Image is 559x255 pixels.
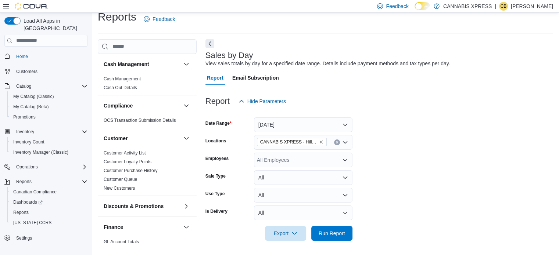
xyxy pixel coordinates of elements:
button: Export [265,226,306,241]
h3: Compliance [104,102,133,109]
span: My Catalog (Classic) [10,92,87,101]
div: View sales totals by day for a specified date range. Details include payment methods and tax type... [205,60,450,68]
a: Customer Purchase History [104,168,158,173]
h3: Finance [104,223,123,231]
a: OCS Transaction Submission Details [104,118,176,123]
a: Inventory Manager (Classic) [10,148,71,157]
button: Reports [7,207,90,218]
span: Dashboards [13,199,43,205]
span: New Customers [104,185,135,191]
div: Christine Baker [499,2,508,11]
button: Home [1,51,90,62]
span: Reports [13,177,87,186]
button: Customer [104,135,180,142]
span: Promotions [10,113,87,121]
button: Reports [1,176,90,187]
a: GL Account Totals [104,239,139,244]
button: Customers [1,66,90,77]
button: Inventory [13,127,37,136]
span: Promotions [13,114,36,120]
input: Dark Mode [415,2,430,10]
img: Cova [15,3,48,10]
span: Operations [16,164,38,170]
button: All [254,188,352,203]
button: Run Report [311,226,352,241]
button: Remove CANNABIS XPRESS - Hillsdale (Penetanguishene Road) from selection in this group [319,140,323,144]
span: Customer Queue [104,176,137,182]
button: Open list of options [342,157,348,163]
span: My Catalog (Beta) [10,102,87,111]
button: Operations [13,163,41,171]
label: Is Delivery [205,208,227,214]
span: Reports [16,179,32,185]
a: Reports [10,208,32,217]
button: Customer [182,134,191,143]
p: CANNABIS XPRESS [443,2,492,11]
a: Customer Loyalty Points [104,159,151,164]
span: Operations [13,163,87,171]
span: GL Account Totals [104,239,139,245]
a: My Catalog (Classic) [10,92,57,101]
a: Customer Activity List [104,150,146,156]
a: [US_STATE] CCRS [10,218,54,227]
span: Inventory [16,129,34,135]
span: Customers [13,67,87,76]
span: Feedback [153,15,175,23]
button: Reports [13,177,35,186]
button: Finance [182,223,191,232]
button: Next [205,39,214,48]
button: Finance [104,223,180,231]
span: CANNABIS XPRESS - Hillsdale (Penetanguishene Road) [257,138,327,146]
span: Report [207,70,223,85]
a: Dashboards [10,198,46,207]
a: Cash Management [104,76,141,81]
button: [DATE] [254,117,352,132]
span: Cash Out Details [104,85,137,91]
a: Canadian Compliance [10,187,60,196]
a: Promotions [10,113,39,121]
a: Feedback [141,12,178,26]
span: Washington CCRS [10,218,87,227]
span: Inventory Count [13,139,44,145]
label: Employees [205,156,229,161]
span: CB [501,2,507,11]
span: Customer Purchase History [104,168,158,174]
span: My Catalog (Beta) [13,104,49,110]
a: Inventory Count [10,138,47,146]
h3: Customer [104,135,128,142]
button: Settings [1,232,90,243]
span: CANNABIS XPRESS - Hillsdale ([GEOGRAPHIC_DATA]) [260,138,318,146]
a: My Catalog (Beta) [10,102,52,111]
div: Compliance [98,116,197,128]
span: Feedback [386,3,408,10]
button: Inventory [1,127,90,137]
button: Canadian Compliance [7,187,90,197]
button: Promotions [7,112,90,122]
span: Catalog [16,83,31,89]
h1: Reports [98,10,136,24]
a: Customers [13,67,40,76]
button: Clear input [334,139,340,145]
span: Inventory Manager (Classic) [13,149,68,155]
span: Hide Parameters [247,98,286,105]
span: Home [13,52,87,61]
button: Catalog [1,81,90,91]
span: My Catalog (Classic) [13,94,54,99]
button: Inventory Manager (Classic) [7,147,90,157]
a: Customer Queue [104,177,137,182]
button: Cash Management [104,61,180,68]
h3: Cash Management [104,61,149,68]
button: Compliance [182,101,191,110]
button: Inventory Count [7,137,90,147]
span: Customer Activity List [104,150,146,156]
a: Home [13,52,31,61]
button: Compliance [104,102,180,109]
a: Dashboards [7,197,90,207]
h3: Sales by Day [205,51,253,60]
span: Customers [16,69,37,74]
label: Use Type [205,191,225,197]
span: Catalog [13,82,87,91]
span: Run Report [319,230,345,237]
